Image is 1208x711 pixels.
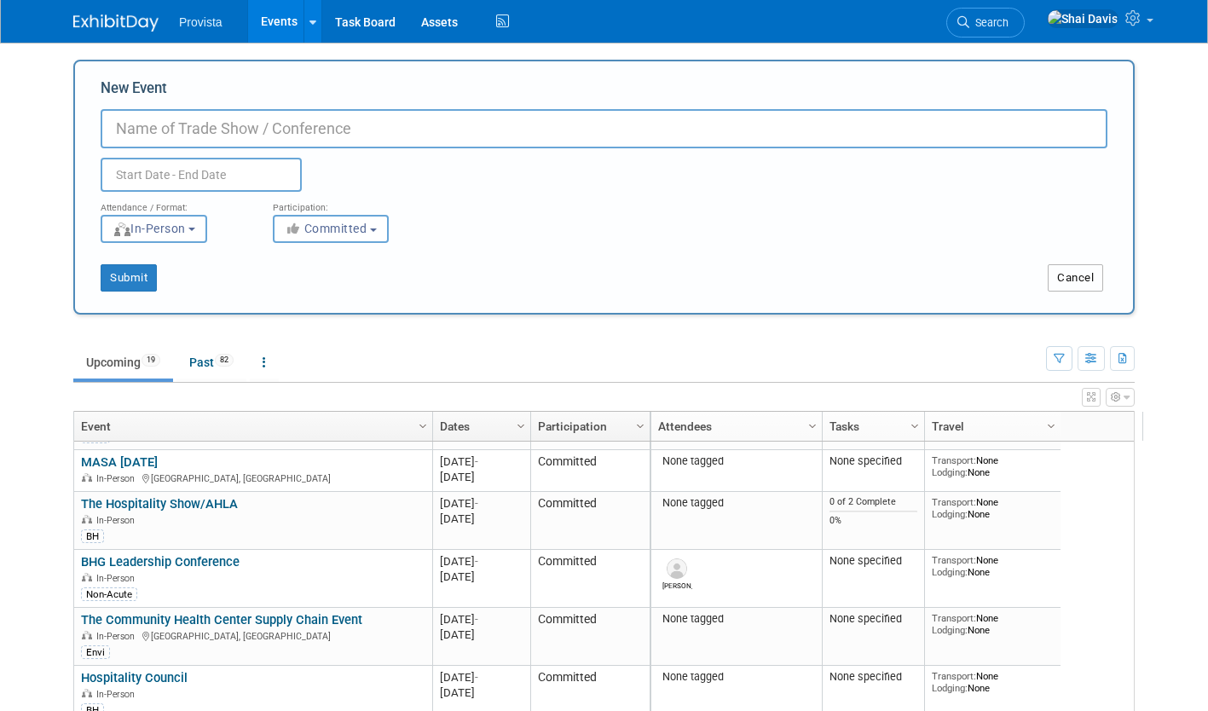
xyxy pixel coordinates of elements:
[81,496,238,512] a: The Hospitality Show/AHLA
[81,587,137,601] div: Non-Acute
[514,419,528,433] span: Column Settings
[932,612,976,624] span: Transport:
[530,550,650,608] td: Committed
[440,569,523,584] div: [DATE]
[530,492,650,550] td: Committed
[829,515,918,527] div: 0%
[932,496,976,508] span: Transport:
[81,529,104,543] div: BH
[440,512,523,526] div: [DATE]
[285,222,367,235] span: Committed
[81,454,158,470] a: MASA [DATE]
[101,78,167,105] label: New Event
[633,419,647,433] span: Column Settings
[414,412,433,437] a: Column Settings
[73,14,159,32] img: ExhibitDay
[179,15,223,29] span: Provista
[81,670,188,685] a: Hospitality Council
[829,670,918,684] div: None specified
[658,496,816,510] div: None tagged
[81,554,240,569] a: BHG Leadership Conference
[440,454,523,469] div: [DATE]
[440,685,523,700] div: [DATE]
[113,222,186,235] span: In-Person
[81,645,110,659] div: Envi
[829,454,918,468] div: None specified
[530,608,650,666] td: Committed
[440,627,523,642] div: [DATE]
[101,109,1107,148] input: Name of Trade Show / Conference
[667,558,687,579] img: Ron Krisman
[932,508,968,520] span: Lodging:
[658,670,816,684] div: None tagged
[932,612,1055,637] div: None None
[81,471,425,485] div: [GEOGRAPHIC_DATA], [GEOGRAPHIC_DATA]
[416,419,430,433] span: Column Settings
[632,412,650,437] a: Column Settings
[658,412,811,441] a: Attendees
[932,412,1049,441] a: Travel
[932,682,968,694] span: Lodging:
[82,515,92,523] img: In-Person Event
[932,466,968,478] span: Lodging:
[806,419,819,433] span: Column Settings
[932,554,976,566] span: Transport:
[1043,412,1061,437] a: Column Settings
[475,671,478,684] span: -
[475,497,478,510] span: -
[142,354,160,367] span: 19
[81,412,421,441] a: Event
[932,554,1055,579] div: None None
[662,579,692,590] div: Ron Krisman
[530,450,650,492] td: Committed
[932,496,1055,521] div: None None
[969,16,1009,29] span: Search
[932,566,968,578] span: Lodging:
[658,612,816,626] div: None tagged
[932,454,1055,479] div: None None
[81,628,425,643] div: [GEOGRAPHIC_DATA], [GEOGRAPHIC_DATA]
[1047,9,1118,28] img: Shai Davis
[101,264,157,292] button: Submit
[829,612,918,626] div: None specified
[101,215,207,243] button: In-Person
[946,8,1025,38] a: Search
[906,412,925,437] a: Column Settings
[440,554,523,569] div: [DATE]
[273,192,419,214] div: Participation:
[73,346,173,379] a: Upcoming19
[96,631,140,642] span: In-Person
[101,192,247,214] div: Attendance / Format:
[1048,264,1103,292] button: Cancel
[440,470,523,484] div: [DATE]
[475,555,478,568] span: -
[82,631,92,639] img: In-Person Event
[475,455,478,468] span: -
[475,613,478,626] span: -
[215,354,234,367] span: 82
[932,670,1055,695] div: None None
[932,624,968,636] span: Lodging:
[96,689,140,700] span: In-Person
[932,670,976,682] span: Transport:
[440,412,519,441] a: Dates
[829,412,913,441] a: Tasks
[96,473,140,484] span: In-Person
[96,573,140,584] span: In-Person
[440,496,523,511] div: [DATE]
[1044,419,1058,433] span: Column Settings
[82,573,92,581] img: In-Person Event
[512,412,531,437] a: Column Settings
[658,454,816,468] div: None tagged
[804,412,823,437] a: Column Settings
[829,554,918,568] div: None specified
[176,346,246,379] a: Past82
[440,612,523,627] div: [DATE]
[96,515,140,526] span: In-Person
[932,454,976,466] span: Transport:
[440,670,523,685] div: [DATE]
[101,158,302,192] input: Start Date - End Date
[82,473,92,482] img: In-Person Event
[273,215,389,243] button: Committed
[82,689,92,697] img: In-Person Event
